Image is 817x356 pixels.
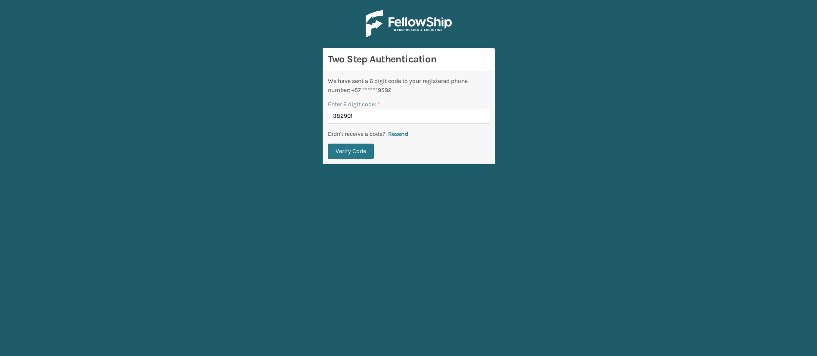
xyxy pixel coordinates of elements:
button: Resend [385,130,411,138]
label: Enter 6 digit code: [328,100,380,109]
div: We have sent a 6 digit code to your registered phone number: +57 ******9592 [328,77,490,95]
img: Logo [366,10,452,37]
p: Didn't receive a code? [328,129,385,138]
button: Verify Code [328,144,374,159]
h3: Two Step Authentication [328,53,490,66]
